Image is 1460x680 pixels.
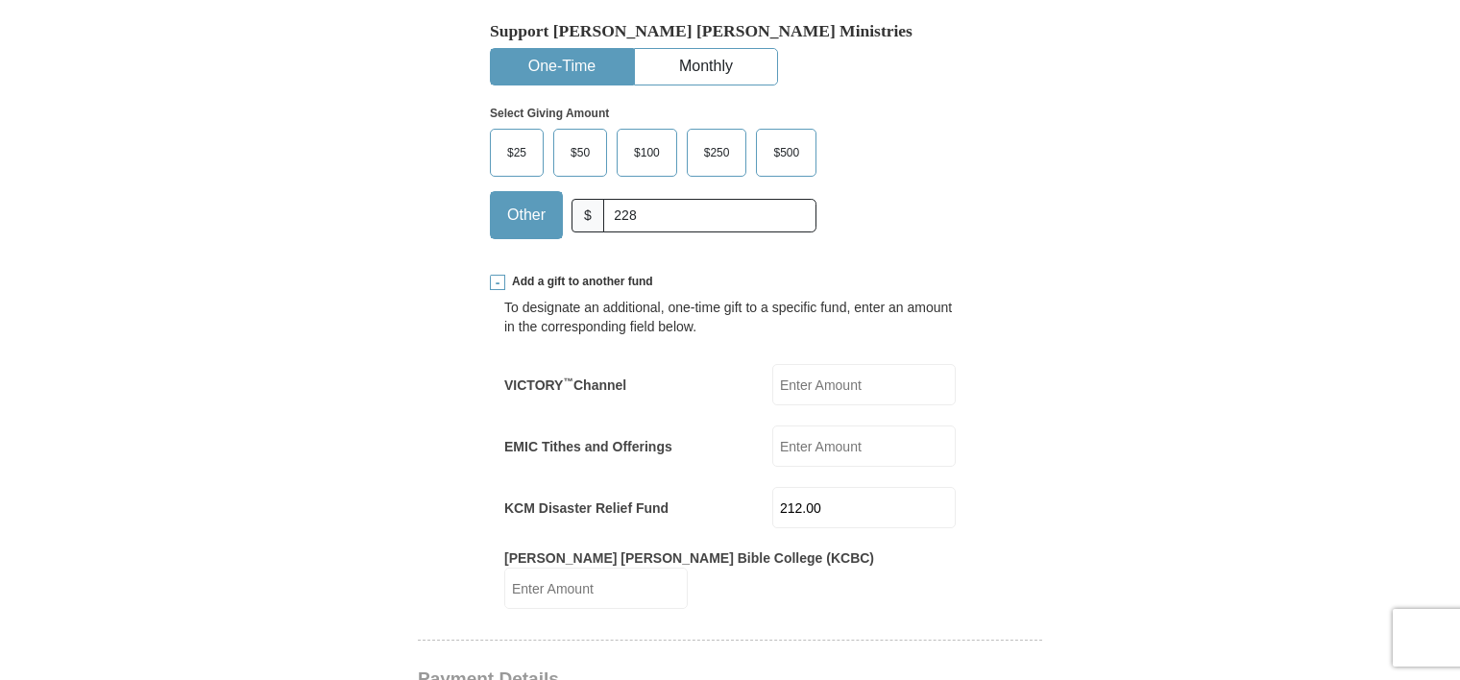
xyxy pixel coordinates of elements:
span: $100 [624,138,669,167]
span: Other [498,201,555,230]
input: Enter Amount [504,568,688,609]
sup: ™ [563,376,573,387]
button: Monthly [635,49,777,85]
input: Enter Amount [772,425,956,467]
span: $ [572,199,604,232]
span: Add a gift to another fund [505,274,653,290]
label: VICTORY Channel [504,376,626,395]
label: KCM Disaster Relief Fund [504,498,669,518]
strong: Select Giving Amount [490,107,609,120]
button: One-Time [491,49,633,85]
div: To designate an additional, one-time gift to a specific fund, enter an amount in the correspondin... [504,298,956,336]
input: Enter Amount [772,364,956,405]
input: Other Amount [603,199,816,232]
span: $250 [694,138,740,167]
span: $500 [764,138,809,167]
input: Enter Amount [772,487,956,528]
span: $25 [498,138,536,167]
label: [PERSON_NAME] [PERSON_NAME] Bible College (KCBC) [504,548,874,568]
label: EMIC Tithes and Offerings [504,437,672,456]
span: $50 [561,138,599,167]
h5: Support [PERSON_NAME] [PERSON_NAME] Ministries [490,21,970,41]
